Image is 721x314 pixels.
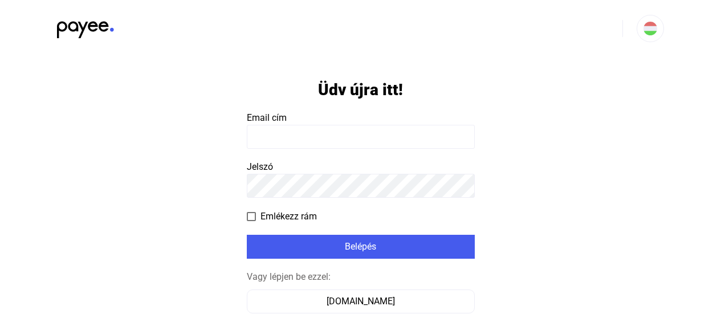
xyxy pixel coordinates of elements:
[250,240,471,254] div: Belépés
[247,296,475,307] a: [DOMAIN_NAME]
[247,235,475,259] button: Belépés
[247,161,273,172] span: Jelszó
[247,112,287,123] span: Email cím
[637,15,664,42] button: HU
[260,210,317,223] span: Emlékezz rám
[318,80,403,100] h1: Üdv újra itt!
[57,15,114,38] img: black-payee-blue-dot.svg
[247,289,475,313] button: [DOMAIN_NAME]
[247,270,475,284] div: Vagy lépjen be ezzel:
[251,295,471,308] div: [DOMAIN_NAME]
[643,22,657,35] img: HU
